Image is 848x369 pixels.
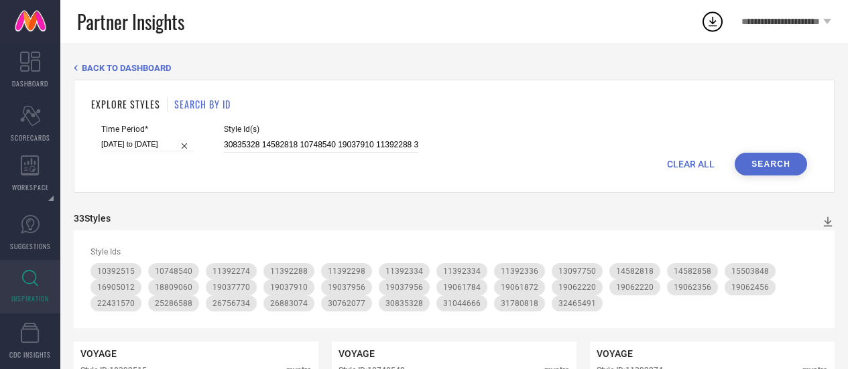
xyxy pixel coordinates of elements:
span: 18809060 [155,283,192,292]
span: 15503848 [731,267,769,276]
span: 11392298 [328,267,365,276]
span: 19037956 [385,283,423,292]
span: 19061872 [501,283,538,292]
span: 19037910 [270,283,308,292]
span: 14582858 [674,267,711,276]
input: Enter comma separated style ids e.g. 12345, 67890 [224,137,418,153]
input: Select time period [101,137,194,151]
span: 30762077 [328,299,365,308]
div: Style Ids [90,247,818,256]
span: 10392515 [97,267,135,276]
span: 31780818 [501,299,538,308]
h1: SEARCH BY ID [174,97,231,111]
span: 19061784 [443,283,481,292]
span: Time Period* [101,125,194,134]
span: 19037956 [328,283,365,292]
span: Partner Insights [77,8,184,35]
span: 11392274 [213,267,250,276]
span: VOYAGE [597,348,633,359]
span: 26756734 [213,299,250,308]
span: 30835328 [385,299,423,308]
span: 19037770 [213,283,250,292]
span: 11392288 [270,267,308,276]
span: 19062220 [558,283,596,292]
div: Back TO Dashboard [74,63,835,73]
span: WORKSPACE [12,182,49,192]
span: 11392336 [501,267,538,276]
span: 19062356 [674,283,711,292]
span: Style Id(s) [224,125,418,134]
span: 22431570 [97,299,135,308]
span: 11392334 [443,267,481,276]
span: 16905012 [97,283,135,292]
span: 26883074 [270,299,308,308]
span: DASHBOARD [12,78,48,88]
span: BACK TO DASHBOARD [82,63,171,73]
span: VOYAGE [339,348,375,359]
span: INSPIRATION [11,293,49,303]
span: 31044666 [443,299,481,308]
span: 10748540 [155,267,192,276]
span: 19062220 [616,283,654,292]
span: CDC INSIGHTS [9,350,51,360]
span: SCORECARDS [11,133,50,143]
span: 14582818 [616,267,654,276]
span: CLEAR ALL [667,159,715,169]
div: Open download list [701,9,725,33]
span: SUGGESTIONS [10,241,51,251]
div: 33 Styles [74,213,111,224]
h1: EXPLORE STYLES [91,97,160,111]
span: VOYAGE [80,348,117,359]
span: 19062456 [731,283,769,292]
span: 13097750 [558,267,596,276]
span: 11392334 [385,267,423,276]
button: Search [735,153,807,175]
span: 25286588 [155,299,192,308]
span: 32465491 [558,299,596,308]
